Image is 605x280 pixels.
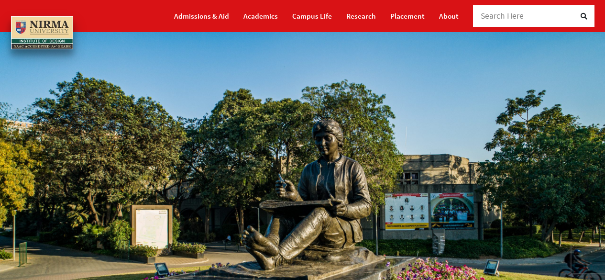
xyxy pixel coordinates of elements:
[292,8,332,24] a: Campus Life
[243,8,278,24] a: Academics
[346,8,376,24] a: Research
[11,16,73,49] img: main_logo
[439,8,459,24] a: About
[481,11,524,21] span: Search Here
[174,8,229,24] a: Admissions & Aid
[390,8,425,24] a: Placement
